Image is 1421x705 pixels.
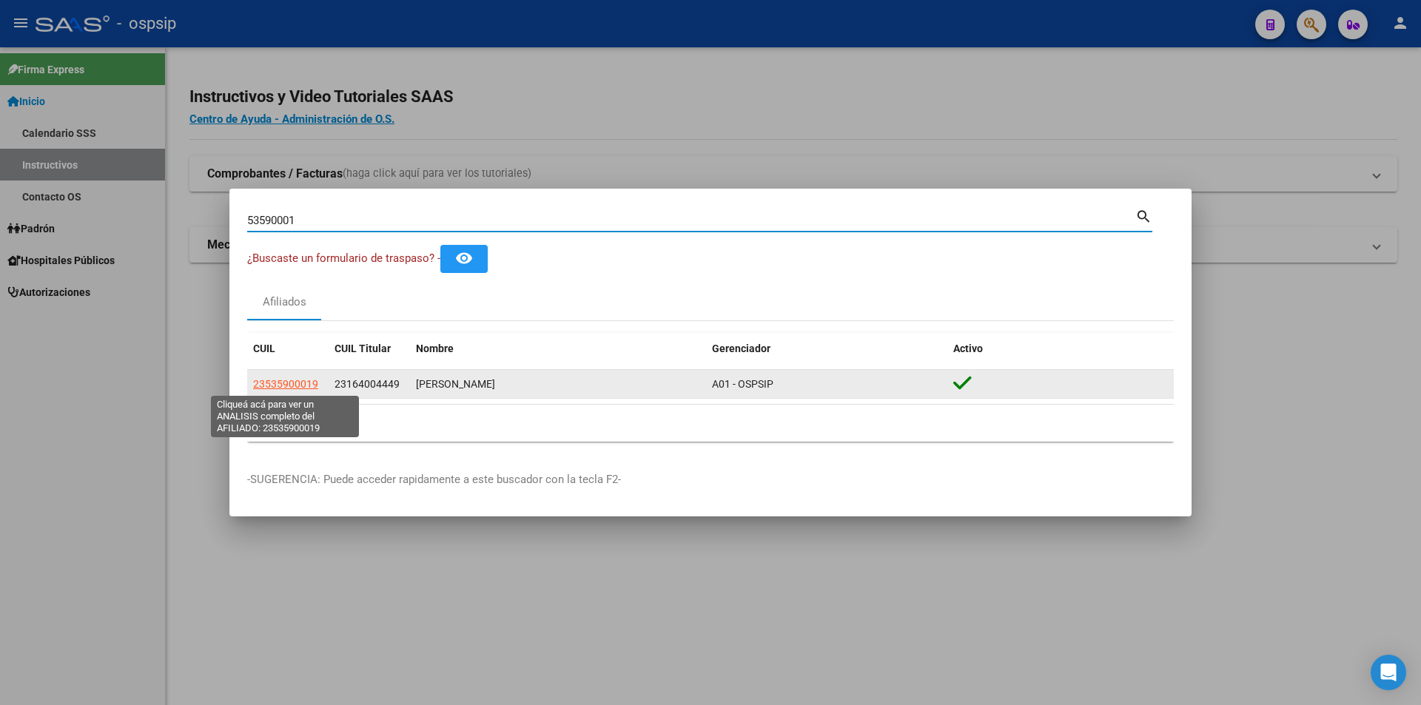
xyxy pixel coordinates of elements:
[1371,655,1406,690] div: Open Intercom Messenger
[416,376,700,393] div: [PERSON_NAME]
[712,378,773,390] span: A01 - OSPSIP
[329,333,410,365] datatable-header-cell: CUIL Titular
[1135,206,1152,224] mat-icon: search
[953,343,983,354] span: Activo
[947,333,1174,365] datatable-header-cell: Activo
[455,249,473,267] mat-icon: remove_red_eye
[253,343,275,354] span: CUIL
[247,405,1174,442] div: 1 total
[416,343,454,354] span: Nombre
[247,252,440,265] span: ¿Buscaste un formulario de traspaso? -
[263,294,306,311] div: Afiliados
[335,343,391,354] span: CUIL Titular
[335,378,400,390] span: 23164004449
[247,333,329,365] datatable-header-cell: CUIL
[712,343,770,354] span: Gerenciador
[247,471,1174,488] p: -SUGERENCIA: Puede acceder rapidamente a este buscador con la tecla F2-
[410,333,706,365] datatable-header-cell: Nombre
[706,333,947,365] datatable-header-cell: Gerenciador
[253,378,318,390] span: 23535900019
